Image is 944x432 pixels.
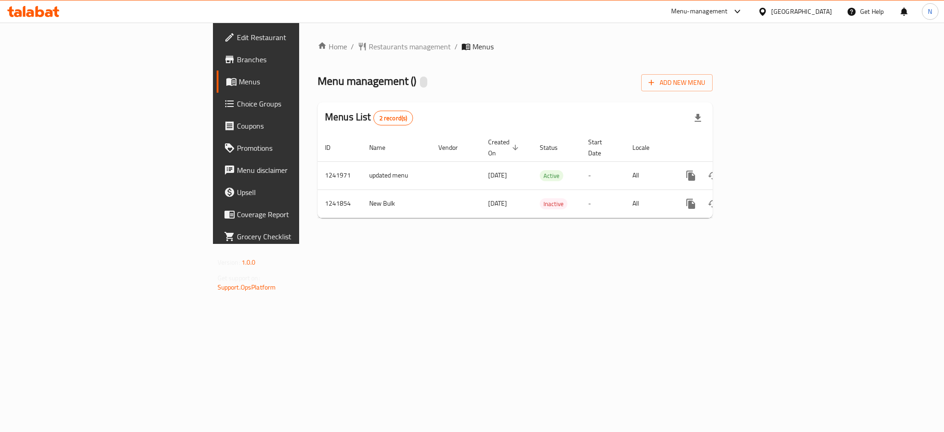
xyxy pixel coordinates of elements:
[362,161,431,189] td: updated menu
[217,93,371,115] a: Choice Groups
[472,41,494,52] span: Menus
[454,41,458,52] li: /
[673,134,776,162] th: Actions
[369,41,451,52] span: Restaurants management
[218,281,276,293] a: Support.OpsPlatform
[671,6,728,17] div: Menu-management
[702,165,724,187] button: Change Status
[540,198,567,209] div: Inactive
[237,98,363,109] span: Choice Groups
[540,171,563,181] span: Active
[581,161,625,189] td: -
[680,193,702,215] button: more
[237,231,363,242] span: Grocery Checklist
[540,170,563,181] div: Active
[217,26,371,48] a: Edit Restaurant
[771,6,832,17] div: [GEOGRAPHIC_DATA]
[632,142,661,153] span: Locale
[362,189,431,218] td: New Bulk
[217,71,371,93] a: Menus
[928,6,932,17] span: N
[242,256,256,268] span: 1.0.0
[325,142,342,153] span: ID
[217,203,371,225] a: Coverage Report
[237,120,363,131] span: Coupons
[237,142,363,154] span: Promotions
[540,142,570,153] span: Status
[488,136,521,159] span: Created On
[488,169,507,181] span: [DATE]
[325,110,413,125] h2: Menus List
[702,193,724,215] button: Change Status
[237,209,363,220] span: Coverage Report
[217,159,371,181] a: Menu disclaimer
[218,272,260,284] span: Get support on:
[217,48,371,71] a: Branches
[369,142,397,153] span: Name
[687,107,709,129] div: Export file
[581,189,625,218] td: -
[217,181,371,203] a: Upsell
[318,41,713,52] nav: breadcrumb
[588,136,614,159] span: Start Date
[217,225,371,248] a: Grocery Checklist
[625,161,673,189] td: All
[374,114,413,123] span: 2 record(s)
[438,142,470,153] span: Vendor
[649,77,705,89] span: Add New Menu
[218,256,240,268] span: Version:
[318,134,776,218] table: enhanced table
[217,115,371,137] a: Coupons
[217,137,371,159] a: Promotions
[488,197,507,209] span: [DATE]
[373,111,413,125] div: Total records count
[625,189,673,218] td: All
[680,165,702,187] button: more
[540,199,567,209] span: Inactive
[237,32,363,43] span: Edit Restaurant
[358,41,451,52] a: Restaurants management
[237,54,363,65] span: Branches
[237,187,363,198] span: Upsell
[641,74,713,91] button: Add New Menu
[239,76,363,87] span: Menus
[237,165,363,176] span: Menu disclaimer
